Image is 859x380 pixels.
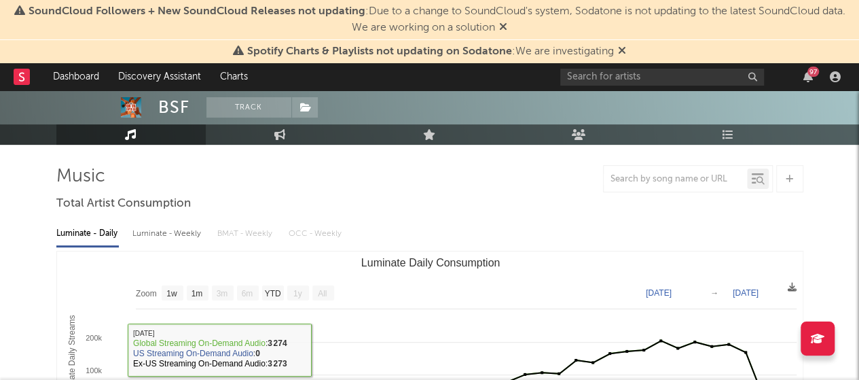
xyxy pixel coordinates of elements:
[158,97,189,118] div: BSF
[499,22,507,33] span: Dismiss
[166,289,177,298] text: 1w
[86,366,102,375] text: 100k
[211,63,257,90] a: Charts
[646,288,672,298] text: [DATE]
[136,289,157,298] text: Zoom
[807,67,819,77] div: 97
[604,174,747,185] input: Search by song name or URL
[191,289,202,298] text: 1m
[29,6,365,17] span: SoundCloud Followers + New SoundCloud Releases not updating
[247,46,614,57] span: : We are investigating
[56,196,191,212] span: Total Artist Consumption
[206,97,291,118] button: Track
[560,69,764,86] input: Search for artists
[318,289,327,298] text: All
[361,257,500,269] text: Luminate Daily Consumption
[216,289,227,298] text: 3m
[247,46,512,57] span: Spotify Charts & Playlists not updating on Sodatone
[618,46,626,57] span: Dismiss
[43,63,109,90] a: Dashboard
[733,288,759,298] text: [DATE]
[241,289,253,298] text: 6m
[109,63,211,90] a: Discovery Assistant
[803,71,813,82] button: 97
[56,222,119,245] div: Luminate - Daily
[264,289,280,298] text: YTD
[293,289,301,298] text: 1y
[132,222,204,245] div: Luminate - Weekly
[86,334,102,342] text: 200k
[29,6,845,33] span: : Due to a change to SoundCloud's system, Sodatone is not updating to the latest SoundCloud data....
[710,288,718,298] text: →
